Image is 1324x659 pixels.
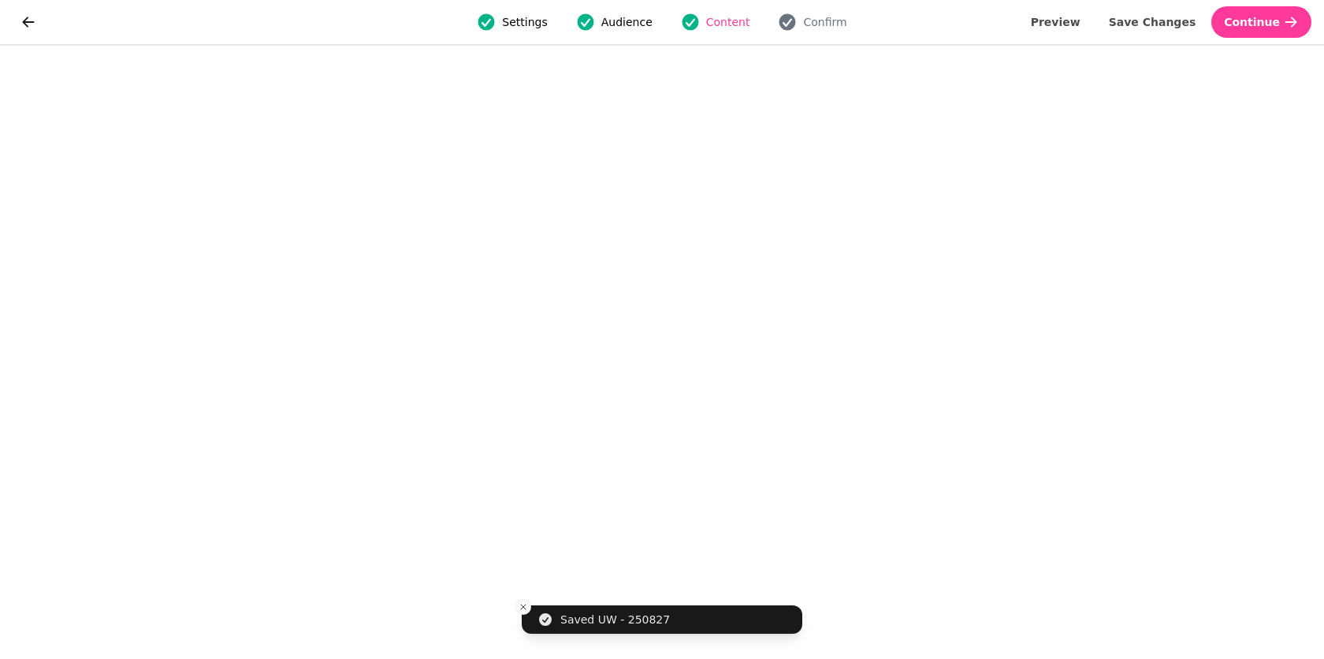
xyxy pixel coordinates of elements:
[601,14,653,30] span: Audience
[1031,17,1080,28] span: Preview
[803,14,846,30] span: Confirm
[1224,17,1280,28] span: Continue
[1018,6,1093,38] button: Preview
[502,14,547,30] span: Settings
[1096,6,1209,38] button: Save Changes
[1109,17,1196,28] span: Save Changes
[560,612,670,627] div: Saved UW - 250827
[13,6,44,38] button: go back
[706,14,750,30] span: Content
[515,599,531,615] button: Close toast
[1211,6,1311,38] button: Continue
